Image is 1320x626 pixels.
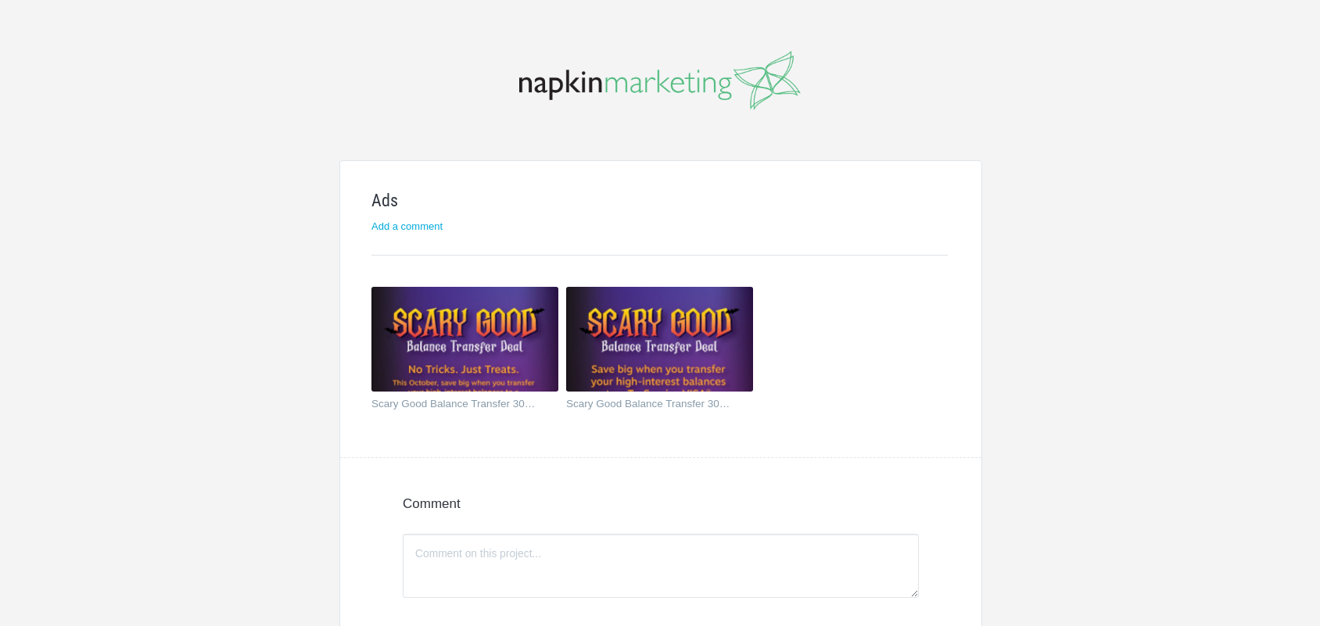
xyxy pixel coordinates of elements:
[566,399,734,414] a: Scary Good Balance Transfer 300x600
[566,287,753,392] img: napkinmarketing_dfkf50_thumb.jpg
[371,399,540,414] a: Scary Good Balance Transfer 300x600
[403,497,919,510] h4: Comment
[371,192,948,209] h1: Ads
[519,51,800,110] img: napkinmarketing-logo_20160520102043.png
[371,220,443,232] a: Add a comment
[371,287,558,392] img: napkinmarketing_e5kwx6_thumb.jpg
